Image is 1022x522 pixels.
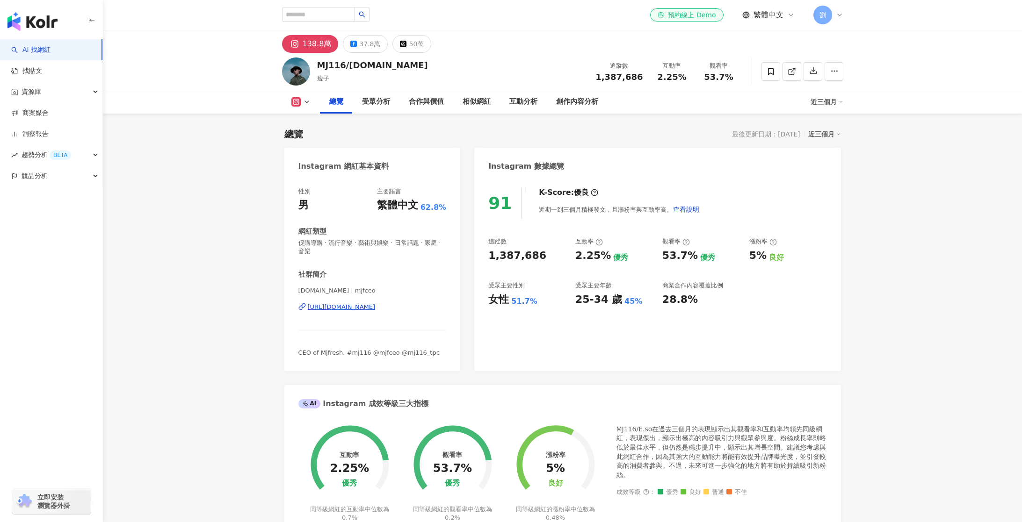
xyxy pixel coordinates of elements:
a: searchAI 找網紅 [11,45,51,55]
div: 漲粉率 [546,451,565,458]
span: 普通 [703,489,724,496]
div: 2.25% [330,462,369,475]
div: K-Score : [539,187,598,198]
a: 商案媒合 [11,108,49,118]
img: logo [7,12,58,31]
span: 瘦子 [317,75,329,82]
div: 良好 [548,479,563,488]
span: 0.7% [342,514,357,521]
div: 觀看率 [442,451,462,458]
div: 漲粉率 [749,237,777,246]
div: 受眾主要性別 [488,281,525,290]
span: 繁體中文 [754,10,783,20]
span: 53.7% [704,72,733,82]
div: 51.7% [511,296,537,307]
div: 受眾分析 [362,96,390,107]
div: AI [298,399,321,408]
span: search [359,11,365,18]
div: 創作內容分析 [556,96,598,107]
div: 最後更新日期：[DATE] [732,130,800,138]
div: 男 [298,198,309,213]
div: 28.8% [662,293,698,307]
div: 138.8萬 [303,37,332,50]
div: 優秀 [700,252,715,263]
div: 受眾主要年齡 [575,281,612,290]
div: 優秀 [445,479,460,488]
div: 性別 [298,187,311,196]
span: rise [11,152,18,158]
div: 互動率 [575,237,603,246]
div: 5% [749,249,767,263]
div: 1,387,686 [488,249,546,263]
span: 資源庫 [22,81,41,102]
span: CEO of Mjfresh. #mj116 @mjfceo @mj116_tpc [298,349,440,356]
div: 總覽 [329,96,343,107]
span: [DOMAIN_NAME] | mjfceo [298,286,447,295]
div: 主要語言 [377,187,401,196]
span: 立即安裝 瀏覽器外掛 [37,493,70,510]
div: 預約線上 Demo [658,10,716,20]
div: 社群簡介 [298,270,326,279]
div: Instagram 網紅基本資料 [298,161,389,172]
a: 洞察報告 [11,129,49,139]
div: Instagram 成效等級三大指標 [298,399,428,409]
a: 預約線上 Demo [650,8,723,21]
div: 25-34 歲 [575,293,622,307]
div: 45% [624,296,642,307]
span: 查看說明 [673,206,699,213]
div: 近期一到三個月積極發文，且漲粉率與互動率高。 [539,200,700,219]
a: 找貼文 [11,66,42,76]
div: 53.7% [662,249,698,263]
div: 商業合作內容覆蓋比例 [662,281,723,290]
div: 50萬 [409,37,424,50]
span: 62.8% [420,202,447,213]
a: [URL][DOMAIN_NAME] [298,303,447,311]
div: 追蹤數 [488,237,507,246]
div: Instagram 數據總覽 [488,161,564,172]
div: 女性 [488,293,509,307]
div: 合作與價值 [409,96,444,107]
div: MJ116/E.so在過去三個月的表現顯示出其觀看率和互動率均領先同級網紅，表現傑出，顯示出極高的內容吸引力與觀眾參與度。粉絲成長率則略低於最佳水平，但仍然是穩步提升中，顯示出其增長空間。建議您... [616,425,827,480]
div: BETA [50,150,71,160]
div: 同等級網紅的觀看率中位數為 [412,505,493,522]
div: 91 [488,193,512,213]
div: 優秀 [342,479,357,488]
div: [URL][DOMAIN_NAME] [308,303,376,311]
span: 趨勢分析 [22,144,71,165]
div: 5% [546,462,565,475]
div: 追蹤數 [595,61,643,71]
a: chrome extension立即安裝 瀏覽器外掛 [12,489,91,514]
div: 37.8萬 [359,37,380,50]
button: 50萬 [392,35,431,53]
div: 優良 [574,187,589,198]
div: 互動分析 [509,96,537,107]
div: 相似網紅 [463,96,491,107]
div: MJ116/[DOMAIN_NAME] [317,59,428,71]
div: 優秀 [613,252,628,263]
div: 觀看率 [701,61,737,71]
div: 繁體中文 [377,198,418,213]
div: 觀看率 [662,237,690,246]
button: 37.8萬 [343,35,388,53]
div: 成效等級 ： [616,489,827,496]
div: 同等級網紅的互動率中位數為 [309,505,391,522]
span: 優秀 [658,489,678,496]
div: 53.7% [433,462,472,475]
div: 2.25% [575,249,611,263]
span: 劉 [819,10,826,20]
div: 良好 [769,252,784,263]
div: 近三個月 [811,94,843,109]
span: 競品分析 [22,165,48,186]
span: 良好 [681,489,701,496]
div: 近三個月 [808,128,841,140]
span: 0.2% [445,514,460,521]
span: 0.48% [546,514,565,521]
button: 138.8萬 [282,35,339,53]
span: 促購導購 · 流行音樂 · 藝術與娛樂 · 日常話題 · 家庭 · 音樂 [298,239,447,256]
span: 1,387,686 [595,72,643,82]
span: 不佳 [726,489,747,496]
span: 2.25% [657,72,686,82]
div: 網紅類型 [298,227,326,236]
div: 同等級網紅的漲粉率中位數為 [515,505,596,522]
button: 查看說明 [673,200,700,219]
